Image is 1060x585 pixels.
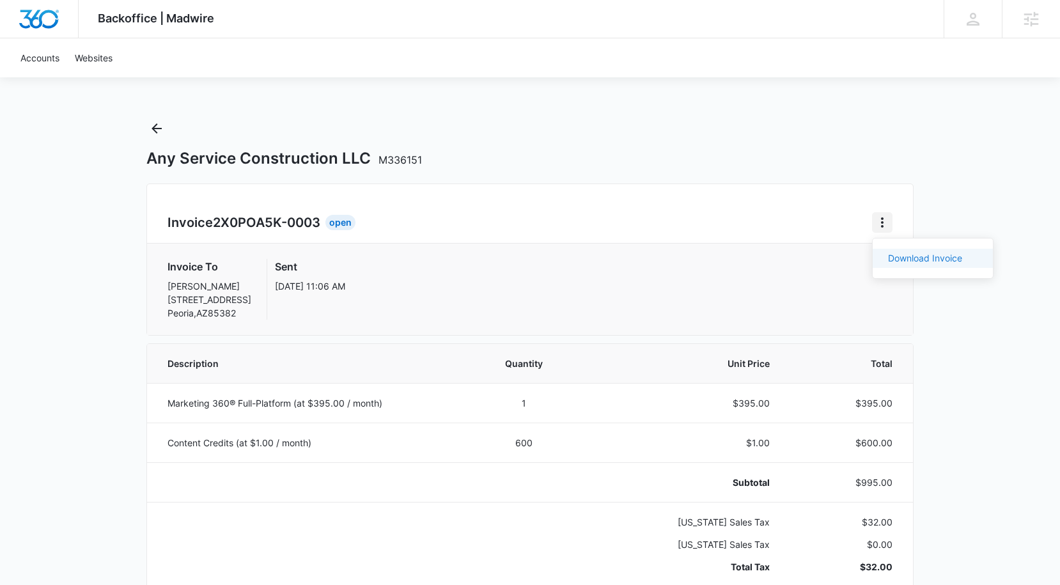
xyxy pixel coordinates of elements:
button: Download Invoice [873,249,993,268]
p: [US_STATE] Sales Tax [596,515,770,529]
img: website_grey.svg [20,33,31,43]
span: Total [800,357,892,370]
p: $32.00 [800,560,892,573]
button: Back [146,118,167,139]
a: Accounts [13,38,67,77]
p: [US_STATE] Sales Tax [596,538,770,551]
div: Open [325,215,355,230]
p: [PERSON_NAME] [STREET_ADDRESS] Peoria , AZ 85382 [168,279,251,320]
p: Marketing 360® Full-Platform (at $395.00 / month) [168,396,451,410]
span: Backoffice | Madwire [98,12,214,25]
a: Websites [67,38,120,77]
a: Download Invoice [888,253,962,263]
div: v 4.0.25 [36,20,63,31]
h3: Sent [275,259,345,274]
button: Home [872,212,892,233]
div: Domain: [DOMAIN_NAME] [33,33,141,43]
span: Quantity [482,357,565,370]
p: Subtotal [596,476,770,489]
div: Keywords by Traffic [141,75,215,84]
span: Description [168,357,451,370]
td: 600 [467,423,581,462]
h1: Any Service Construction LLC [146,149,422,168]
p: $0.00 [800,538,892,551]
p: $600.00 [800,436,892,449]
span: Unit Price [596,357,770,370]
p: $1.00 [596,436,770,449]
p: $995.00 [800,476,892,489]
span: M336151 [378,153,422,166]
h2: Invoice [168,213,325,232]
span: 2X0POA5K-0003 [213,215,320,230]
img: logo_orange.svg [20,20,31,31]
td: 1 [467,383,581,423]
img: tab_keywords_by_traffic_grey.svg [127,74,137,84]
img: tab_domain_overview_orange.svg [35,74,45,84]
p: Content Credits (at $1.00 / month) [168,436,451,449]
p: $395.00 [800,396,892,410]
p: $395.00 [596,396,770,410]
div: Domain Overview [49,75,114,84]
p: $32.00 [800,515,892,529]
p: [DATE] 11:06 AM [275,279,345,293]
p: Total Tax [596,560,770,573]
h3: Invoice To [168,259,251,274]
